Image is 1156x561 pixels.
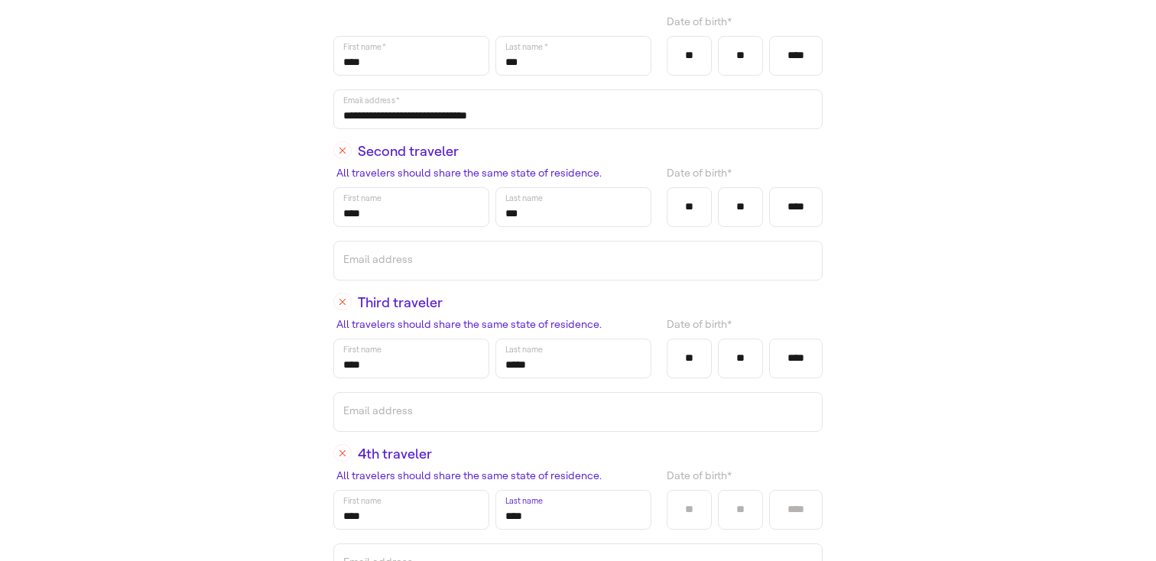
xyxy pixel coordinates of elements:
[504,190,544,206] label: Last name
[728,498,753,521] input: Day
[667,165,732,181] span: Date of birth *
[358,293,623,332] span: Third traveler
[333,293,352,311] button: Third travelerAll travelers should share the same state of residence.
[358,141,623,181] span: Second traveler
[728,347,753,370] input: Day
[677,347,702,370] input: Month
[336,316,602,332] span: All travelers should share the same state of residence.
[333,444,352,462] button: 4th travelerAll travelers should share the same state of residence.
[336,165,602,181] span: All travelers should share the same state of residence.
[504,342,544,357] label: Last name
[779,347,813,370] input: Year
[504,493,544,508] label: Last name
[728,44,753,67] input: Day
[779,498,813,521] input: Year
[504,39,549,54] label: Last name
[677,44,702,67] input: Month
[677,196,702,219] input: Month
[779,44,813,67] input: Year
[333,141,352,160] button: Second travelerAll travelers should share the same state of residence.
[336,468,602,484] span: All travelers should share the same state of residence.
[667,316,732,332] span: Date of birth *
[342,190,382,206] label: First name
[779,196,813,219] input: Year
[342,92,401,108] label: Email address
[342,493,382,508] label: First name
[667,14,732,30] span: Date of birth *
[667,468,732,484] span: Date of birth *
[358,444,623,484] span: 4th traveler
[677,498,702,521] input: Month
[728,196,753,219] input: Day
[342,342,382,357] label: First name
[342,39,387,54] label: First name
